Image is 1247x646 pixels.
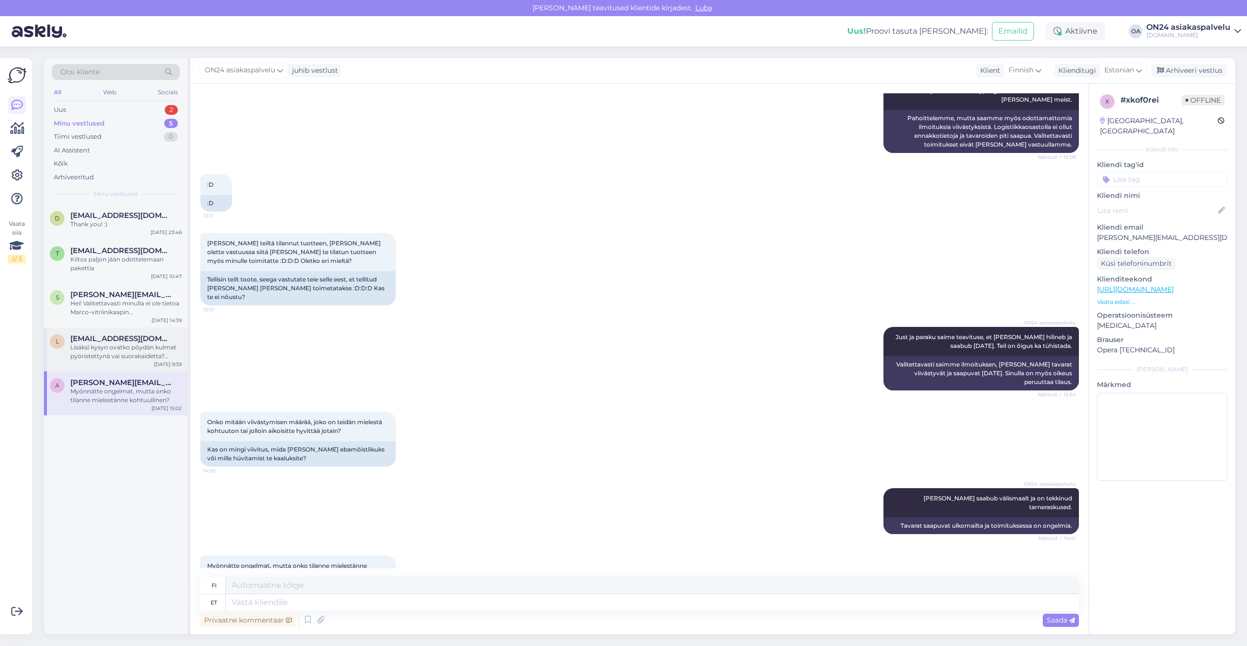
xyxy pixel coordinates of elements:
span: 12:12 [203,306,240,313]
div: et [211,594,217,611]
div: Kõik [54,159,68,169]
p: Kliendi email [1097,222,1227,233]
div: Minu vestlused [54,119,105,129]
span: s.myllarinen@gmail.com [70,290,172,299]
div: Küsi telefoninumbrit [1097,257,1176,270]
div: Arhiveeri vestlus [1151,64,1226,77]
div: Aktiivne [1046,22,1105,40]
span: l [56,338,59,345]
div: juhib vestlust [288,65,338,76]
div: AI Assistent [54,146,90,155]
div: [DOMAIN_NAME] [1146,31,1230,39]
div: Vaata siia [8,219,25,263]
div: Arhiveeritud [54,172,94,182]
span: ON24 asiakaspalvelu [205,65,275,76]
div: Privaatne kommentaar [200,614,296,627]
div: Myönnätte ongelmat, mutta onko tilanne mielestänne kohtuullinen? [70,387,182,405]
span: Onko mitään viivästymisen määrää, joko on teidän mielestä kohtuuton tai jolloin aikoisitte hyvitt... [207,418,384,434]
div: Klient [976,65,1000,76]
div: 2 [165,105,178,115]
span: d [55,215,60,222]
div: [GEOGRAPHIC_DATA], [GEOGRAPHIC_DATA] [1100,116,1218,136]
p: Kliendi tag'id [1097,160,1227,170]
div: Tavarat saapuvat ulkomailta ja toimituksessa on ongelmia. [883,517,1079,534]
span: lehtinen.merja@gmail.com [70,334,172,343]
div: Tiimi vestlused [54,132,102,142]
div: All [52,86,63,99]
span: [PERSON_NAME] saabub välismaalt ja on tekkinud tarneraskused. [924,495,1074,511]
div: Kas on mingi viivitus, mida [PERSON_NAME] ebamõistlikuks või mille hüvitamist te kaaluksite? [200,441,396,467]
div: Pahoittelemme, mutta saamme myös odottamattomia ilmoituksia viivästyksistä. Logistiikkaosastolla ... [883,110,1079,153]
div: Socials [156,86,180,99]
p: Vaata edasi ... [1097,298,1227,306]
div: [DATE] 14:39 [151,317,182,324]
div: Kiitos paljon jään odottelemaan pakettia [70,255,182,273]
p: Kliendi nimi [1097,191,1227,201]
span: terhik31@gmail.com [70,246,172,255]
span: a [55,382,60,389]
span: Luba [692,3,715,12]
div: Uus [54,105,66,115]
button: Emailid [992,22,1034,41]
span: t [56,250,59,257]
div: Hei! Valitettavasti minulla ei ole tietoa Marco-vitriinikaapin peilikuvakokoonpanon tai ylösalais... [70,299,182,317]
input: Lisa nimi [1097,205,1216,216]
p: [PERSON_NAME][EMAIL_ADDRESS][DOMAIN_NAME] [1097,233,1227,243]
span: [PERSON_NAME] teiltä tilannut tuotteen, [PERSON_NAME] olette vastuussa siitä [PERSON_NAME] te til... [207,239,382,264]
div: # xkof0rei [1120,94,1182,106]
span: antti.herronen@hotmail.com [70,378,172,387]
div: 0 [164,132,178,142]
a: [URL][DOMAIN_NAME] [1097,285,1174,294]
div: [PERSON_NAME] [1097,365,1227,374]
div: :D [200,195,232,212]
span: Otsi kliente [61,67,100,77]
p: Klienditeekond [1097,274,1227,284]
div: 5 [164,119,178,129]
div: Proovi tasuta [PERSON_NAME]: [847,25,988,37]
span: donegandaniel2513@gmail.com [70,211,172,220]
input: Lisa tag [1097,172,1227,187]
span: Nähtud ✓ 14:41 [1038,535,1076,542]
span: Myönnätte ongelmat, mutta onko tilanne mielestänne kohtuullinen? [207,562,368,578]
div: fi [212,577,216,594]
span: Nähtud ✓ 12:08 [1038,153,1076,161]
img: Askly Logo [8,66,26,85]
div: OA [1129,24,1142,38]
p: Operatsioonisüsteem [1097,310,1227,321]
p: [MEDICAL_DATA] [1097,321,1227,331]
span: ON24 asiakaspalvelu [1024,480,1076,488]
div: Tellisin teilt toote, seega vastutate teie selle eest, et tellitud [PERSON_NAME] [PERSON_NAME] to... [200,271,396,305]
div: Kliendi info [1097,145,1227,154]
div: 2 / 3 [8,255,25,263]
div: [DATE] 23:46 [150,229,182,236]
span: Finnish [1009,65,1033,76]
span: Just ja paraku saime teavituse, et [PERSON_NAME] hilineb ja saabub [DATE]. Teil on õigus ka tühis... [896,333,1074,349]
span: Saada [1047,616,1075,624]
span: 12:11 [203,212,240,219]
p: Märkmed [1097,380,1227,390]
div: Klienditugi [1054,65,1096,76]
b: Uus! [847,26,866,36]
div: Thank you! :) [70,220,182,229]
div: Lisäksi kysyn ovatko pöydän kulmat pyöristettynä vai suorakaidetta? [PERSON_NAME] maksaisi minull... [70,343,182,361]
p: Kliendi telefon [1097,247,1227,257]
div: Valitettavasti saimme ilmoituksen, [PERSON_NAME] tavarat viivästyvät ja saapuvat [DATE]. Sinulla ... [883,356,1079,390]
div: [DATE] 15:02 [151,405,182,412]
p: Opera [TECHNICAL_ID] [1097,345,1227,355]
span: :D [207,181,214,188]
span: Nähtud ✓ 13:54 [1038,391,1076,398]
div: Web [101,86,118,99]
div: [DATE] 9:39 [154,361,182,368]
span: Offline [1182,95,1225,106]
span: Minu vestlused [94,190,138,198]
div: ON24 asiakaspalvelu [1146,23,1230,31]
span: ON24 asiakaspalvelu [1024,319,1076,326]
span: x [1105,98,1109,105]
span: s [56,294,59,301]
a: ON24 asiakaspalvelu[DOMAIN_NAME] [1146,23,1241,39]
div: [DATE] 10:47 [151,273,182,280]
span: 14:02 [203,467,240,474]
p: Brauser [1097,335,1227,345]
span: Estonian [1104,65,1134,76]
